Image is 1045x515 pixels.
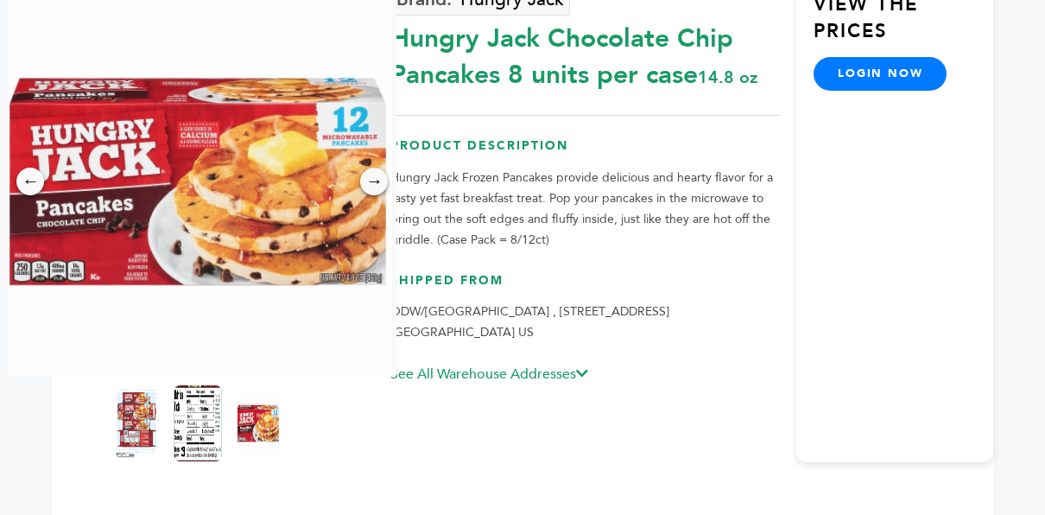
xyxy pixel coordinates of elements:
div: → [360,168,388,195]
div: ← [16,168,44,195]
img: Hungry Jack Chocolate Chip Pancakes 8 units per case 14.8 oz Nutrition Info [174,385,222,461]
p: ODW/[GEOGRAPHIC_DATA] , [STREET_ADDRESS] [GEOGRAPHIC_DATA] US [390,302,779,343]
h3: Product Description [390,137,779,168]
a: See All Warehouse Addresses [390,365,588,384]
img: Hungry Jack Chocolate Chip Pancakes 8 units per case 14.8 oz [237,389,280,458]
h3: Shipped From [390,272,779,302]
a: login now [814,57,947,90]
p: Hungry Jack Frozen Pancakes provide delicious and hearty flavor for a tasty yet fast breakfast tr... [390,168,779,251]
span: 14.8 oz [698,66,757,89]
div: Hungry Jack Chocolate Chip Pancakes 8 units per case [390,12,779,93]
img: Hungry Jack Chocolate Chip Pancakes 8 units per case 14.8 oz Product Label [116,389,159,458]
